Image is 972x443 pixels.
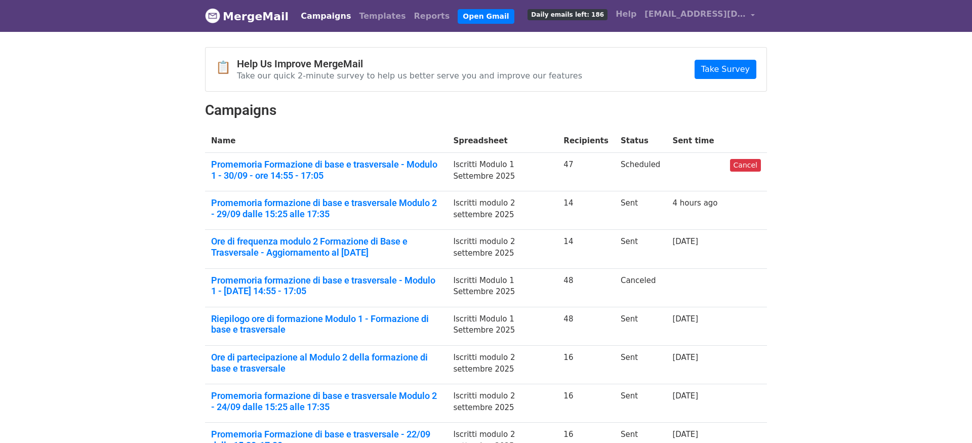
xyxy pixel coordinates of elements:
[211,390,441,412] a: Promemoria formazione di base e trasversale Modulo 2 - 24/09 dalle 15:25 alle 17:35
[205,129,447,153] th: Name
[237,70,582,81] p: Take our quick 2-minute survey to help us better serve you and improve our features
[640,4,759,28] a: [EMAIL_ADDRESS][DOMAIN_NAME]
[205,102,767,119] h2: Campaigns
[615,384,666,423] td: Sent
[615,153,666,191] td: Scheduled
[447,307,557,345] td: Iscritti Modulo 1 Settembre 2025
[211,236,441,258] a: Ore di frequenza modulo 2 Formazione di Base e Trasversale - Aggiornamento al [DATE]
[216,60,237,75] span: 📋
[211,159,441,181] a: Promemoria Formazione di base e trasversale - Modulo 1 - 30/09 - ore 14:55 - 17:05
[205,6,289,27] a: MergeMail
[615,346,666,384] td: Sent
[615,129,666,153] th: Status
[447,346,557,384] td: Iscritti modulo 2 settembre 2025
[211,197,441,219] a: Promemoria formazione di base e trasversale Modulo 2 - 29/09 dalle 15:25 alle 17:35
[557,384,615,423] td: 16
[447,191,557,230] td: Iscritti modulo 2 settembre 2025
[644,8,746,20] span: [EMAIL_ADDRESS][DOMAIN_NAME]
[523,4,612,24] a: Daily emails left: 186
[612,4,640,24] a: Help
[695,60,756,79] a: Take Survey
[557,129,615,153] th: Recipients
[557,153,615,191] td: 47
[672,237,698,246] a: [DATE]
[672,391,698,400] a: [DATE]
[730,159,761,172] a: Cancel
[211,352,441,374] a: Ore di partecipazione al Modulo 2 della formazione di base e trasversale
[557,191,615,230] td: 14
[458,9,514,24] a: Open Gmail
[615,191,666,230] td: Sent
[557,268,615,307] td: 48
[557,230,615,268] td: 14
[237,58,582,70] h4: Help Us Improve MergeMail
[557,346,615,384] td: 16
[666,129,723,153] th: Sent time
[447,153,557,191] td: Iscritti Modulo 1 Settembre 2025
[447,230,557,268] td: Iscritti modulo 2 settembre 2025
[211,275,441,297] a: Promemoria formazione di base e trasversale - Modulo 1 - [DATE] 14:55 - 17:05
[615,268,666,307] td: Canceled
[410,6,454,26] a: Reports
[447,129,557,153] th: Spreadsheet
[211,313,441,335] a: Riepilogo ore di formazione Modulo 1 - Formazione di base e trasversale
[447,268,557,307] td: Iscritti Modulo 1 Settembre 2025
[447,384,557,423] td: Iscritti modulo 2 settembre 2025
[615,307,666,345] td: Sent
[205,8,220,23] img: MergeMail logo
[672,430,698,439] a: [DATE]
[297,6,355,26] a: Campaigns
[528,9,607,20] span: Daily emails left: 186
[355,6,410,26] a: Templates
[672,353,698,362] a: [DATE]
[672,198,717,208] a: 4 hours ago
[557,307,615,345] td: 48
[672,314,698,324] a: [DATE]
[615,230,666,268] td: Sent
